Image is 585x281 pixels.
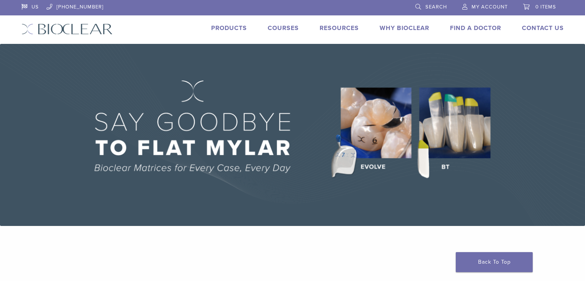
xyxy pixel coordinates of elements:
a: Courses [268,24,299,32]
span: Search [425,4,447,10]
img: Bioclear [22,23,113,35]
a: Back To Top [456,252,533,272]
span: My Account [472,4,508,10]
a: Products [211,24,247,32]
a: Resources [320,24,359,32]
a: Contact Us [522,24,564,32]
a: Why Bioclear [380,24,429,32]
span: 0 items [535,4,556,10]
a: Find A Doctor [450,24,501,32]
